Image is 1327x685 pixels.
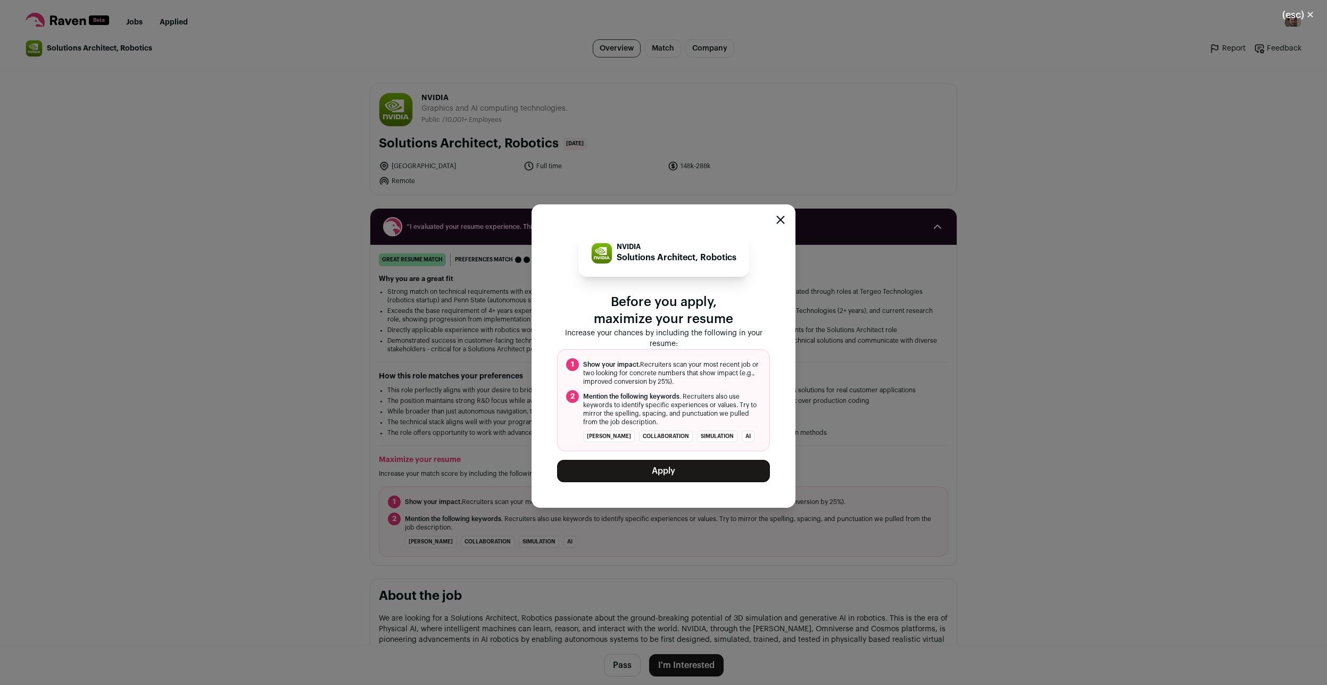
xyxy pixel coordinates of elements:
[557,328,770,349] p: Increase your chances by including the following in your resume:
[583,392,761,426] span: . Recruiters also use keywords to identify specific experiences or values. Try to mirror the spel...
[776,216,785,224] button: Close modal
[557,460,770,482] button: Apply
[742,431,754,442] li: AI
[566,358,579,371] span: 1
[583,360,761,386] span: Recruiters scan your most recent job or two looking for concrete numbers that show impact (e.g., ...
[583,431,635,442] li: [PERSON_NAME]
[592,243,612,263] img: 21765c2efd07c533fb69e7d2fdab94113177da91290e8a5934e70fdfae65a8e1.jpg
[583,393,679,400] span: Mention the following keywords
[583,361,640,368] span: Show your impact.
[1270,3,1327,27] button: Close modal
[617,251,736,264] p: Solutions Architect, Robotics
[566,390,579,403] span: 2
[557,294,770,328] p: Before you apply, maximize your resume
[697,431,737,442] li: simulation
[617,243,736,251] p: NVIDIA
[639,431,693,442] li: collaboration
